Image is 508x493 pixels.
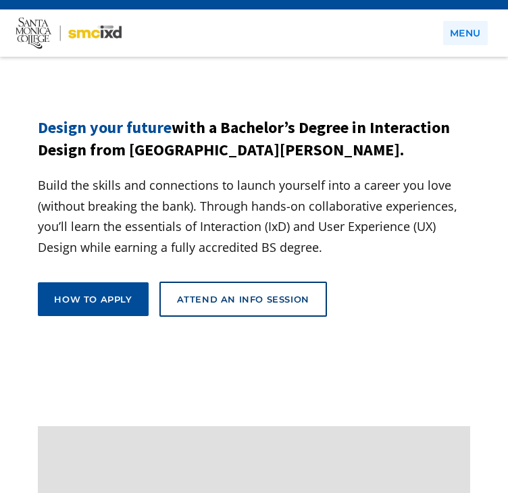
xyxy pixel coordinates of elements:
[38,116,469,161] h1: with a Bachelor’s Degree in Interaction Design from [GEOGRAPHIC_DATA][PERSON_NAME].
[177,293,309,305] div: Attend an Info Session
[38,117,172,138] span: Design your future
[54,293,132,305] div: How to apply
[16,18,122,49] img: Santa Monica College - SMC IxD logo
[159,282,327,317] a: Attend an Info Session
[443,21,488,46] a: menu
[38,282,148,316] a: How to apply
[38,175,469,257] p: Build the skills and connections to launch yourself into a career you love (without breaking the ...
